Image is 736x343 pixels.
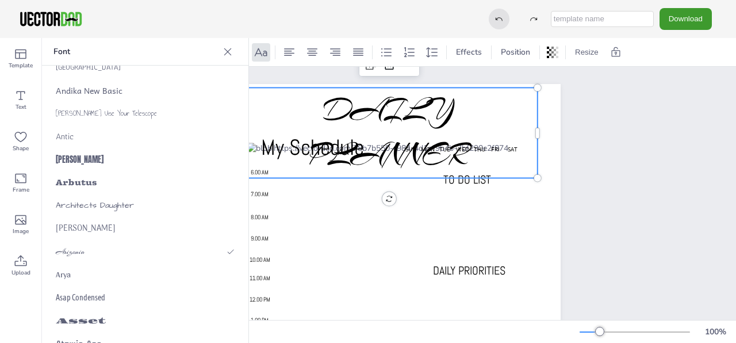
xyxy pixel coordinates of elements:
span: Antic [56,132,74,142]
span: 1.00 PM [251,317,269,325]
span: 7.00 AM [251,191,269,199]
p: Font [53,38,218,66]
span: Shape [13,144,29,153]
button: Download [660,8,712,29]
span: Upload [11,268,30,277]
img: VectorDad-1.png [18,10,83,28]
span: [PERSON_NAME] [56,222,116,235]
span: [PERSON_NAME] Use Your Telescope [56,108,157,119]
span: 8.00 AM [251,214,269,221]
span: Asap Condensed [56,293,105,302]
span: [PERSON_NAME] [56,154,103,166]
span: TO DO LIST [443,172,491,187]
div: 100 % [701,326,729,337]
span: 6.00 AM [251,169,269,177]
span: Arya [56,267,71,282]
span: Architects Daughter [56,200,134,211]
span: My Schedule [261,134,364,161]
span: Template [9,61,33,70]
span: [GEOGRAPHIC_DATA] [56,62,120,73]
input: template name [551,11,654,27]
span: Image [13,227,29,236]
span: Arizonia [56,246,85,257]
span: DAILY PRIORITIES [433,263,505,278]
span: Text [16,102,26,112]
button: Resize [570,43,603,62]
span: Frame [13,185,29,195]
span: Asset [56,316,106,326]
span: Arbutus [56,177,97,188]
span: SUN MON TUE WED THU FRI SAT [405,146,517,153]
span: 9.00 AM [251,235,269,242]
span: 12.00 PM [250,296,270,303]
span: 10.00 AM [250,257,270,264]
span: Andika New Basic [56,84,122,97]
span: Effects [454,47,484,58]
span: DAILY PLANNER [310,90,468,175]
span: Position [499,47,532,58]
span: 11.00 AM [250,275,270,282]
